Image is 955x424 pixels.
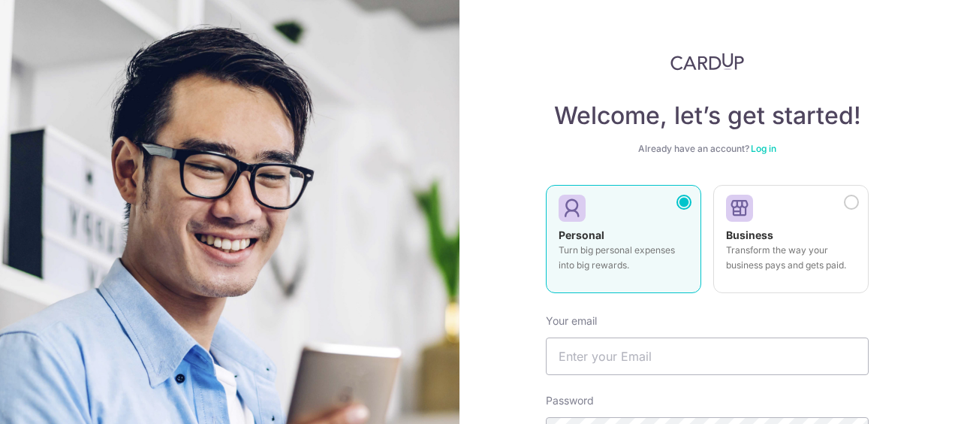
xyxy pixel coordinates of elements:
p: Transform the way your business pays and gets paid. [726,243,856,273]
a: Business Transform the way your business pays and gets paid. [713,185,869,302]
strong: Personal [559,229,604,241]
img: CardUp Logo [670,53,744,71]
a: Log in [751,143,776,154]
h4: Welcome, let’s get started! [546,101,869,131]
div: Already have an account? [546,143,869,155]
label: Your email [546,313,597,329]
a: Personal Turn big personal expenses into big rewards. [546,185,701,302]
label: Password [546,393,594,408]
input: Enter your Email [546,338,869,375]
strong: Business [726,229,773,241]
p: Turn big personal expenses into big rewards. [559,243,688,273]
